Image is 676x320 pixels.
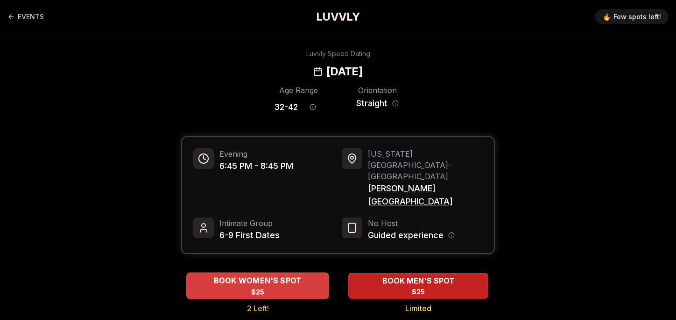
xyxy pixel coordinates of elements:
span: [PERSON_NAME][GEOGRAPHIC_DATA] [368,182,483,208]
span: 32 - 42 [274,101,298,114]
span: $25 [412,287,425,297]
span: BOOK WOMEN'S SPOT [212,275,304,286]
div: Age Range [274,85,323,96]
button: Host information [448,232,455,239]
span: No Host [368,218,455,229]
button: BOOK WOMEN'S SPOT - 2 Left! [186,272,329,299]
span: Guided experience [368,229,444,242]
span: Limited [405,303,431,314]
span: 🔥 [603,12,611,22]
button: BOOK MEN'S SPOT - Limited [348,273,488,299]
span: [US_STATE][GEOGRAPHIC_DATA] - [GEOGRAPHIC_DATA] [368,148,483,182]
a: Back to events [7,7,44,26]
div: Luvvly Speed Dating [306,49,370,58]
div: Orientation [353,85,402,96]
span: 6:45 PM - 8:45 PM [219,160,293,173]
button: Age range information [303,97,323,117]
span: 2 Left! [247,303,269,314]
span: Intimate Group [219,218,280,229]
span: Few spots left! [613,12,661,22]
span: BOOK MEN'S SPOT [380,275,457,286]
button: Orientation information [392,100,399,107]
a: LUVVLY [316,9,360,24]
span: Evening [219,148,293,160]
span: $25 [251,287,265,297]
span: 6-9 First Dates [219,229,280,242]
span: Straight [356,97,387,110]
h2: [DATE] [326,64,363,79]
